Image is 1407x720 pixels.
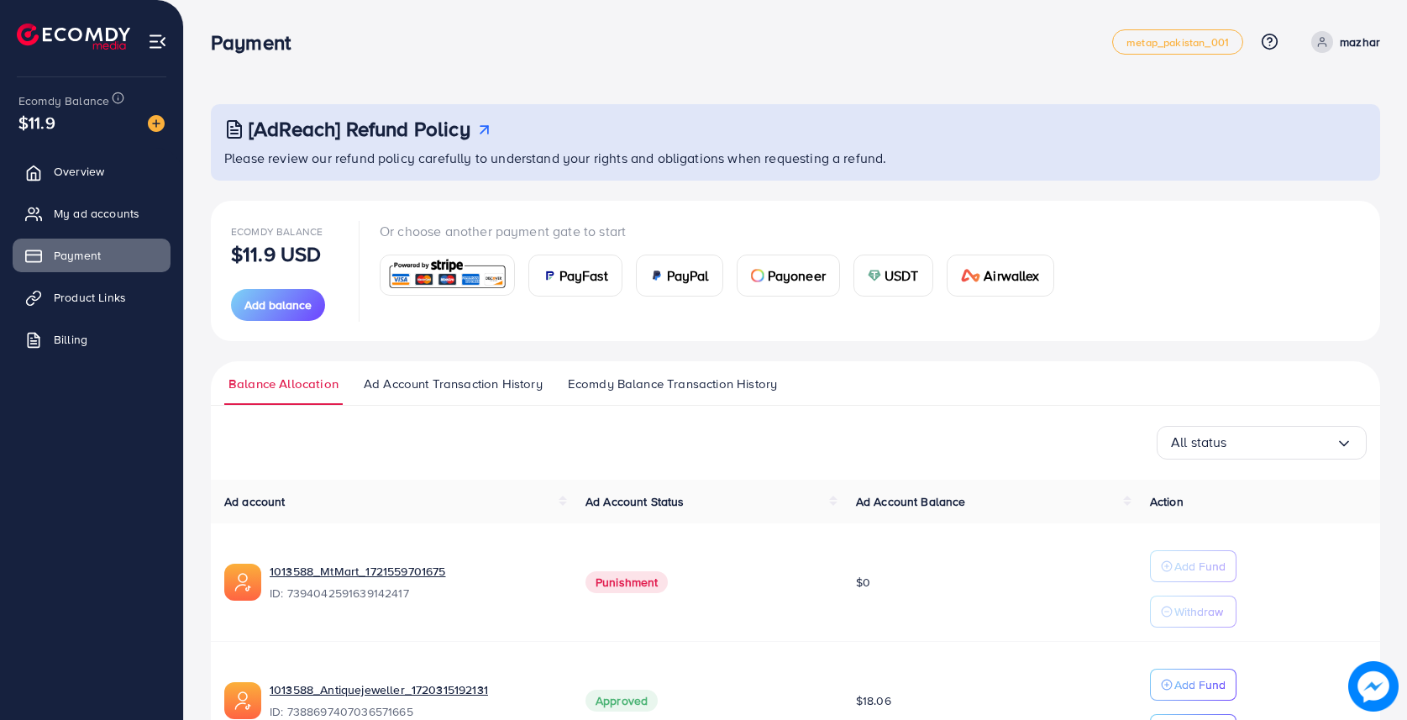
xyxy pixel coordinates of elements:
[224,564,261,601] img: ic-ads-acc.e4c84228.svg
[386,257,509,293] img: card
[543,269,556,282] img: card
[856,574,870,591] span: $0
[13,239,171,272] a: Payment
[270,585,559,602] span: ID: 7394042591639142417
[856,493,966,510] span: Ad Account Balance
[1227,429,1336,455] input: Search for option
[231,224,323,239] span: Ecomdy Balance
[224,148,1370,168] p: Please review our refund policy carefully to understand your rights and obligations when requesti...
[1150,596,1236,628] button: Withdraw
[768,265,826,286] span: Payoneer
[249,117,470,141] h3: [AdReach] Refund Policy
[559,265,608,286] span: PayFast
[1174,556,1226,576] p: Add Fund
[568,375,777,393] span: Ecomdy Balance Transaction History
[1348,661,1399,712] img: image
[1112,29,1243,55] a: metap_pakistan_001
[650,269,664,282] img: card
[54,331,87,348] span: Billing
[1150,669,1236,701] button: Add Fund
[667,265,709,286] span: PayPal
[13,281,171,314] a: Product Links
[1171,429,1227,455] span: All status
[585,493,685,510] span: Ad Account Status
[585,571,669,593] span: Punishment
[364,375,543,393] span: Ad Account Transaction History
[18,110,55,134] span: $11.9
[224,493,286,510] span: Ad account
[947,255,1054,297] a: cardAirwallex
[228,375,339,393] span: Balance Allocation
[380,255,515,296] a: card
[148,115,165,132] img: image
[13,197,171,230] a: My ad accounts
[54,163,104,180] span: Overview
[853,255,933,297] a: cardUSDT
[270,563,559,602] div: <span class='underline'>1013588_MtMart_1721559701675</span></br>7394042591639142417
[1157,426,1367,460] div: Search for option
[13,155,171,188] a: Overview
[1305,31,1380,53] a: mazhar
[1126,37,1229,48] span: metap_pakistan_001
[54,205,139,222] span: My ad accounts
[636,255,723,297] a: cardPayPal
[868,269,881,282] img: card
[18,92,109,109] span: Ecomdy Balance
[984,265,1039,286] span: Airwallex
[224,682,261,719] img: ic-ads-acc.e4c84228.svg
[17,24,130,50] img: logo
[1150,493,1184,510] span: Action
[585,690,658,712] span: Approved
[54,247,101,264] span: Payment
[1340,32,1380,52] p: mazhar
[13,323,171,356] a: Billing
[751,269,764,282] img: card
[211,30,304,55] h3: Payment
[1174,602,1223,622] p: Withdraw
[231,244,321,264] p: $11.9 USD
[148,32,167,51] img: menu
[270,563,559,580] a: 1013588_MtMart_1721559701675
[270,681,559,698] a: 1013588_Antiquejeweller_1720315192131
[54,289,126,306] span: Product Links
[231,289,325,321] button: Add balance
[528,255,622,297] a: cardPayFast
[270,681,559,720] div: <span class='underline'>1013588_Antiquejeweller_1720315192131</span></br>7388697407036571665
[1174,675,1226,695] p: Add Fund
[737,255,840,297] a: cardPayoneer
[961,269,981,282] img: card
[244,297,312,313] span: Add balance
[885,265,919,286] span: USDT
[1150,550,1236,582] button: Add Fund
[270,703,559,720] span: ID: 7388697407036571665
[380,221,1068,241] p: Or choose another payment gate to start
[856,692,891,709] span: $18.06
